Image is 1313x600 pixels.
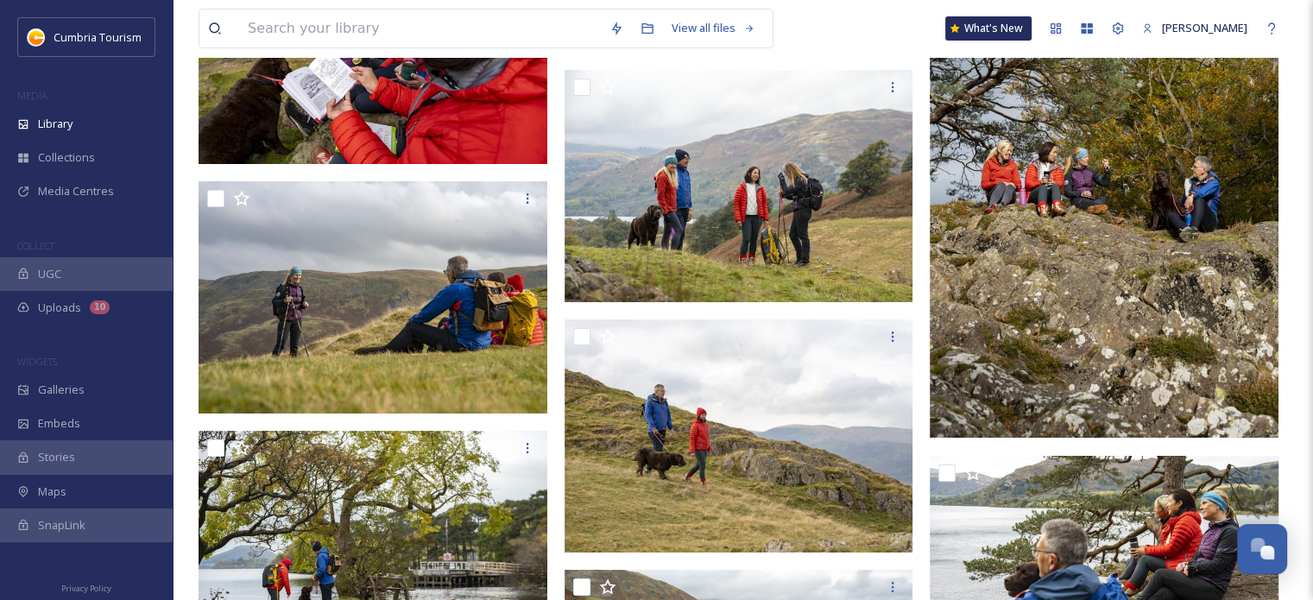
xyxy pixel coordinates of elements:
span: COLLECT [17,239,54,252]
img: 20241015_PaulMitchell_CUMBRIATOURISM_WestUllswater_-148.jpg [565,319,913,553]
span: Media Centres [38,183,114,199]
span: Stories [38,449,75,465]
img: 20241015_PaulMitchell_CUMBRIATOURISM_WestUllswater_-63.jpg [565,70,913,303]
span: WIDGETS [17,355,57,368]
span: [PERSON_NAME] [1162,20,1247,35]
span: Embeds [38,415,80,432]
span: Galleries [38,382,85,398]
span: Library [38,116,73,132]
button: Open Chat [1237,524,1287,574]
span: SnapLink [38,517,85,534]
span: Cumbria Tourism [54,29,142,45]
a: What's New [945,16,1032,41]
a: [PERSON_NAME] [1133,11,1256,45]
a: Privacy Policy [61,577,111,597]
span: Collections [38,149,95,166]
div: 10 [90,300,110,314]
input: Search your library [239,9,601,47]
span: MEDIA [17,89,47,102]
span: UGC [38,266,61,282]
a: View all files [663,11,764,45]
img: images.jpg [28,28,45,46]
span: Privacy Policy [61,583,111,594]
span: Uploads [38,300,81,316]
img: 20241015_PaulMitchell_CUMBRIATOURISM_WestUllswater_-160.jpg [199,181,547,414]
span: Maps [38,483,66,500]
